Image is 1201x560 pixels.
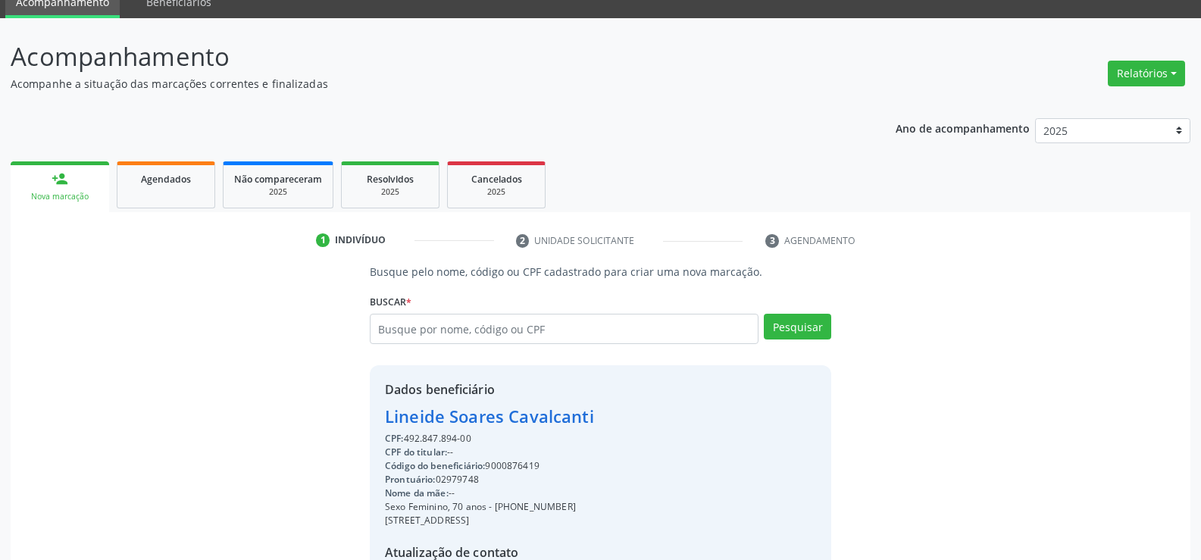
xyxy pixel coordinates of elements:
span: Cancelados [471,173,522,186]
div: 2025 [234,186,322,198]
div: 492.847.894-00 [385,432,594,446]
p: Ano de acompanhamento [896,118,1030,137]
div: Sexo Feminino, 70 anos - [PHONE_NUMBER] [385,500,594,514]
span: Código do beneficiário: [385,459,485,472]
div: 9000876419 [385,459,594,473]
div: Indivíduo [335,233,386,247]
div: 2025 [352,186,428,198]
span: Nome da mãe: [385,486,449,499]
span: Resolvidos [367,173,414,186]
label: Buscar [370,290,411,314]
span: CPF: [385,432,404,445]
div: person_add [52,171,68,187]
div: Dados beneficiário [385,380,594,399]
p: Acompanhamento [11,38,837,76]
div: 1 [316,233,330,247]
span: Agendados [141,173,191,186]
span: Prontuário: [385,473,436,486]
p: Acompanhe a situação das marcações correntes e finalizadas [11,76,837,92]
div: -- [385,486,594,500]
div: Nova marcação [21,191,99,202]
button: Pesquisar [764,314,831,339]
div: -- [385,446,594,459]
div: 2025 [458,186,534,198]
div: Lineide Soares Cavalcanti [385,404,594,429]
input: Busque por nome, código ou CPF [370,314,758,344]
button: Relatórios [1108,61,1185,86]
div: [STREET_ADDRESS] [385,514,594,527]
span: Não compareceram [234,173,322,186]
span: CPF do titular: [385,446,447,458]
div: 02979748 [385,473,594,486]
p: Busque pelo nome, código ou CPF cadastrado para criar uma nova marcação. [370,264,831,280]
